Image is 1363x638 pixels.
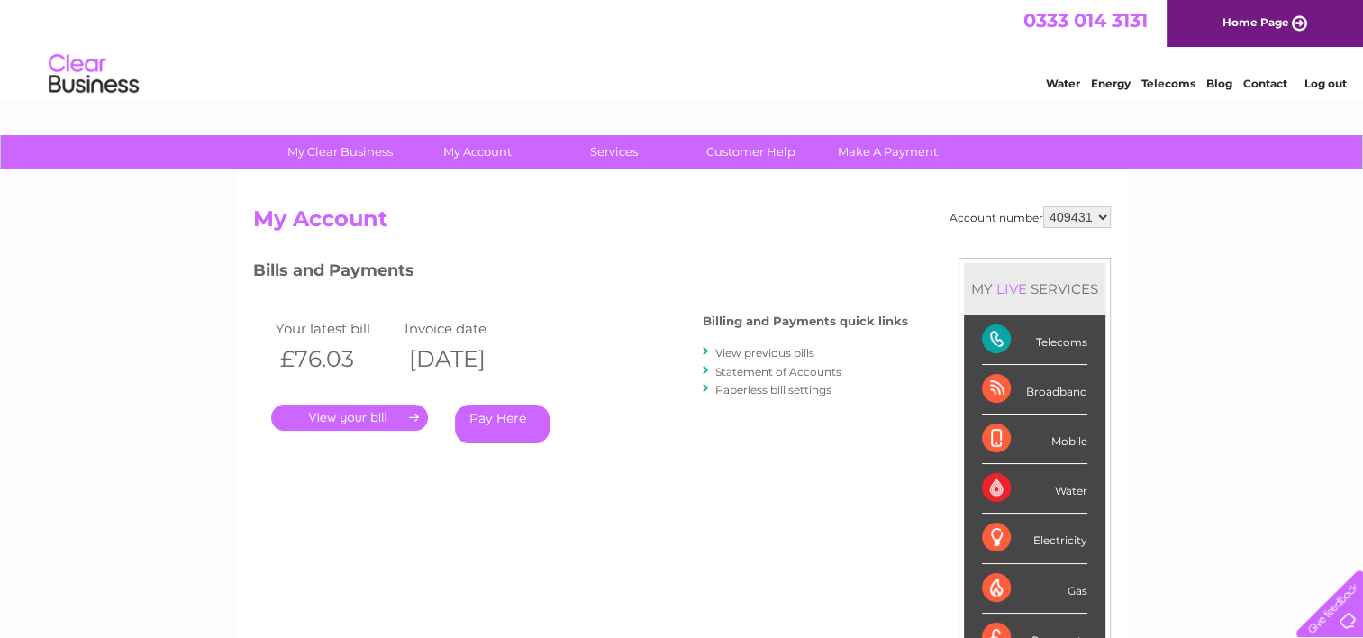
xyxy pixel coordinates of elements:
[964,263,1105,314] div: MY SERVICES
[1304,77,1346,90] a: Log out
[982,464,1087,514] div: Water
[271,316,401,341] td: Your latest bill
[950,206,1111,228] div: Account number
[400,316,530,341] td: Invoice date
[271,341,401,378] th: £76.03
[813,135,962,169] a: Make A Payment
[715,365,841,378] a: Statement of Accounts
[403,135,551,169] a: My Account
[677,135,825,169] a: Customer Help
[715,346,814,360] a: View previous bills
[257,10,1108,87] div: Clear Business is a trading name of Verastar Limited (registered in [GEOGRAPHIC_DATA] No. 3667643...
[982,415,1087,464] div: Mobile
[1206,77,1232,90] a: Blog
[993,280,1031,297] div: LIVE
[982,564,1087,614] div: Gas
[400,341,530,378] th: [DATE]
[1091,77,1131,90] a: Energy
[1243,77,1287,90] a: Contact
[253,206,1111,241] h2: My Account
[48,47,140,102] img: logo.png
[715,383,831,396] a: Paperless bill settings
[271,405,428,431] a: .
[540,135,688,169] a: Services
[1046,77,1080,90] a: Water
[455,405,550,443] a: Pay Here
[982,514,1087,563] div: Electricity
[253,258,908,289] h3: Bills and Payments
[703,314,908,328] h4: Billing and Payments quick links
[982,315,1087,365] div: Telecoms
[982,365,1087,415] div: Broadband
[266,135,414,169] a: My Clear Business
[1141,77,1195,90] a: Telecoms
[1023,9,1148,32] a: 0333 014 3131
